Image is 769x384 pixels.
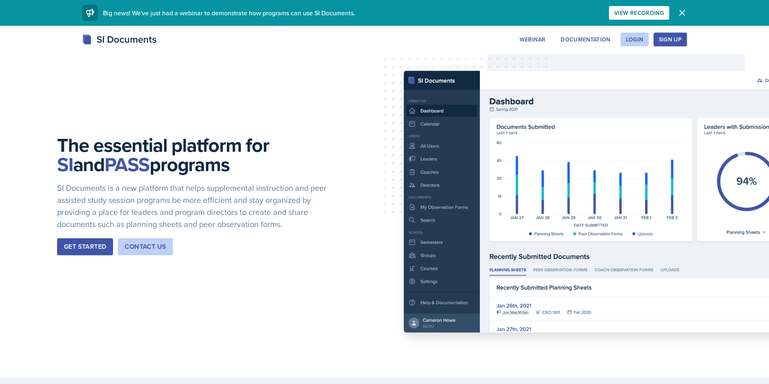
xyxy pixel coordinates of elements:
div: SI Documents [82,32,156,47]
div: Webinar [520,36,545,43]
div: View Recording [614,10,664,16]
div: Sign Up [659,36,682,43]
div: Login [626,36,644,43]
button: View Recording [609,6,669,20]
button: Sign Up [654,33,687,46]
div: Documentation [561,36,611,43]
button: Webinar [514,33,551,46]
div: Get Started [64,242,106,252]
button: Get Started [57,238,113,255]
button: Login [621,33,649,46]
button: Contact Us [118,238,173,255]
div: Contact Us [125,242,166,252]
button: Documentation [555,33,616,46]
span: Big news! We've just had a webinar to demonstrate how programs can use SI Documents. [103,8,355,17]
